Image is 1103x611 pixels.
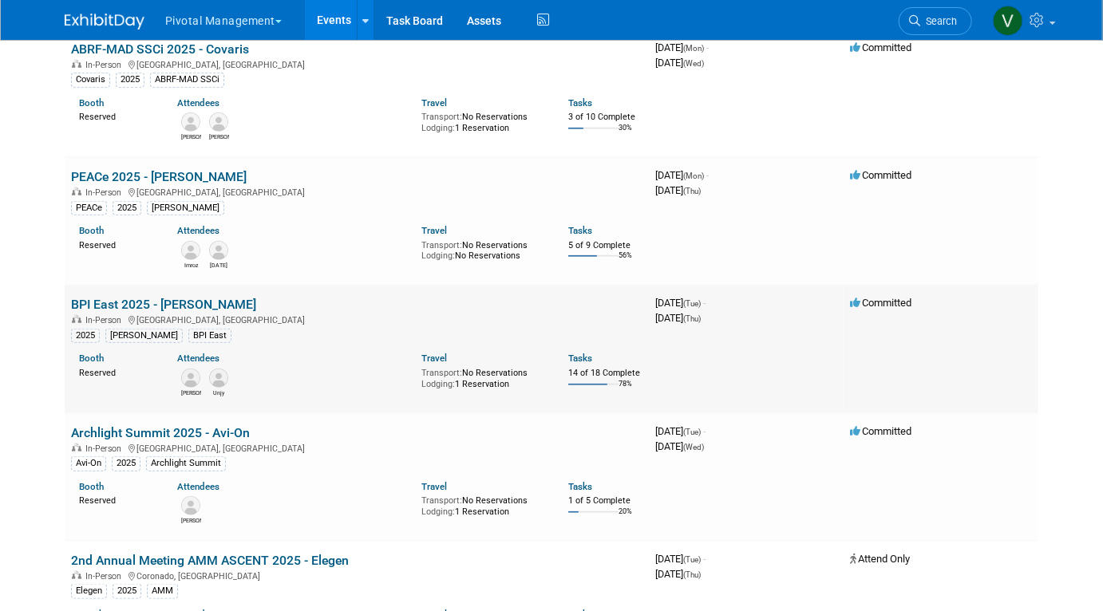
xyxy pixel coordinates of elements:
span: (Tue) [683,555,701,564]
a: ABRF-MAD SSCi 2025 - Covaris [71,41,249,57]
div: [PERSON_NAME] [105,329,183,343]
span: Lodging: [421,250,455,261]
div: Melissa Gabello [181,132,201,141]
div: Sujash Chatterjee [209,132,229,141]
span: Transport: [421,495,462,506]
a: Attendees [177,97,219,108]
a: Travel [421,481,447,492]
div: No Reservations 1 Reservation [421,365,544,389]
a: Attendees [177,353,219,364]
span: (Thu) [683,187,701,195]
a: Booth [79,225,104,236]
a: Tasks [568,481,592,492]
img: Valerie Weld [993,6,1023,36]
span: (Tue) [683,299,701,308]
span: [DATE] [655,553,706,565]
span: Attend Only [850,553,910,565]
span: (Mon) [683,44,704,53]
a: Tasks [568,225,592,236]
span: In-Person [85,187,126,198]
span: In-Person [85,60,126,70]
span: (Mon) [683,171,704,180]
span: In-Person [85,571,126,581]
span: Committed [850,425,911,437]
span: [DATE] [655,568,701,580]
a: Tasks [568,353,592,364]
div: BPI East [188,329,231,343]
div: 2025 [112,456,140,471]
div: Elegen [71,584,107,598]
div: Reserved [79,108,153,123]
span: [DATE] [655,312,701,324]
div: Imroz Ghangas [181,260,201,270]
div: Covaris [71,73,110,87]
a: 2nd Annual Meeting AMM ASCENT 2025 - Elegen [71,553,349,568]
a: Booth [79,353,104,364]
img: In-Person Event [72,443,81,451]
img: Unjy Park [209,369,228,388]
img: Raja Srinivas [209,241,228,260]
a: Travel [421,225,447,236]
img: In-Person Event [72,571,81,579]
div: Archlight Summit [146,456,226,471]
div: AMM [147,584,178,598]
span: (Wed) [683,59,704,68]
span: Transport: [421,368,462,378]
span: Committed [850,41,911,53]
div: Reserved [79,365,153,379]
span: [DATE] [655,57,704,69]
a: Attendees [177,481,219,492]
td: 56% [619,251,632,273]
div: 5 of 9 Complete [568,240,642,251]
a: Booth [79,481,104,492]
img: Sujash Chatterjee [209,112,228,132]
span: Transport: [421,112,462,122]
div: Avi-On [71,456,106,471]
span: - [706,169,709,181]
img: Patrick James [181,496,200,515]
div: Omar El-Ghouch [181,388,201,397]
span: Lodging: [421,379,455,389]
span: Lodging: [421,507,455,517]
div: Coronado, [GEOGRAPHIC_DATA] [71,569,642,581]
span: Lodging: [421,123,455,133]
img: In-Person Event [72,315,81,323]
div: PEACe [71,201,107,215]
span: Committed [850,169,911,181]
div: Reserved [79,237,153,251]
span: - [703,425,706,437]
a: Tasks [568,97,592,108]
span: Committed [850,297,911,309]
div: 3 of 10 Complete [568,112,642,123]
div: [GEOGRAPHIC_DATA], [GEOGRAPHIC_DATA] [71,313,642,325]
div: 2025 [113,584,141,598]
a: Archlight Summit 2025 - Avi-On [71,425,250,440]
div: No Reservations 1 Reservation [421,108,544,133]
span: (Tue) [683,428,701,436]
div: 14 of 18 Complete [568,368,642,379]
img: Imroz Ghangas [181,241,200,260]
img: ExhibitDay [65,14,144,30]
a: Attendees [177,225,219,236]
div: Reserved [79,492,153,507]
div: No Reservations No Reservations [421,237,544,262]
span: In-Person [85,315,126,325]
span: Search [920,15,957,27]
div: Patrick James [181,515,201,525]
span: - [703,297,706,309]
div: 2025 [113,201,141,215]
a: Search [899,7,972,35]
span: (Wed) [683,443,704,451]
img: In-Person Event [72,60,81,68]
img: In-Person Event [72,187,81,195]
div: No Reservations 1 Reservation [421,492,544,517]
span: [DATE] [655,440,704,452]
div: 2025 [71,329,100,343]
a: BPI East 2025 - [PERSON_NAME] [71,297,256,312]
span: Transport: [421,240,462,250]
div: [GEOGRAPHIC_DATA], [GEOGRAPHIC_DATA] [71,185,642,198]
td: 20% [619,507,632,529]
a: Travel [421,353,447,364]
img: Melissa Gabello [181,112,200,132]
div: 1 of 5 Complete [568,495,642,507]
